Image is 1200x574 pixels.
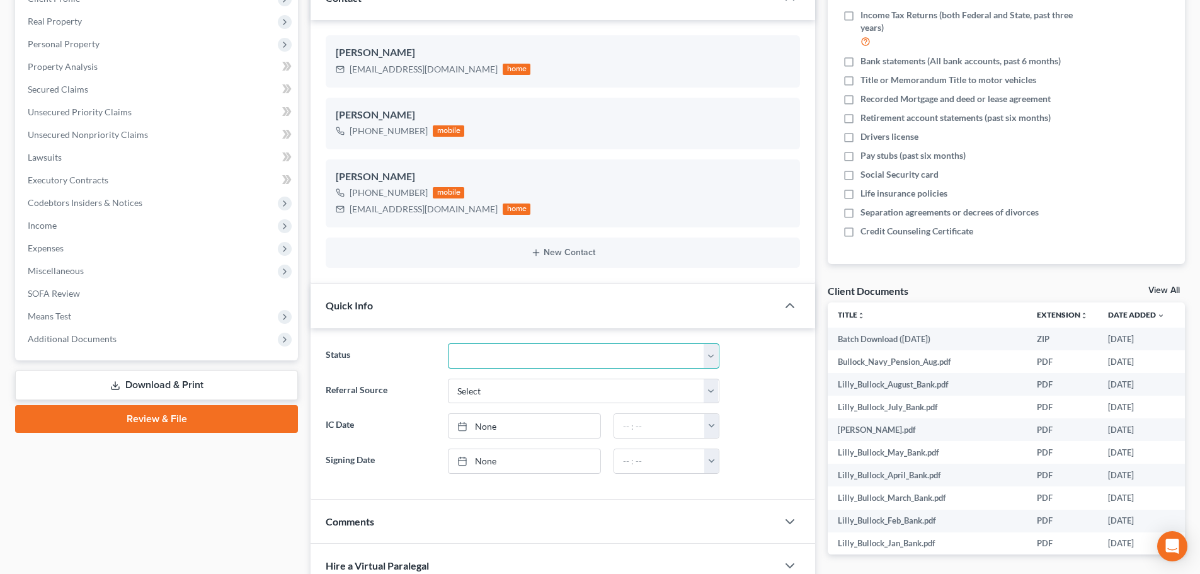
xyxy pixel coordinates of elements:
[860,9,1085,34] span: Income Tax Returns (both Federal and State, past three years)
[326,560,429,571] span: Hire a Virtual Paralegal
[1098,350,1175,373] td: [DATE]
[828,328,1027,350] td: Batch Download ([DATE])
[1148,286,1180,295] a: View All
[319,413,441,439] label: IC Date
[1027,510,1098,532] td: PDF
[860,168,939,181] span: Social Security card
[28,197,142,208] span: Codebtors Insiders & Notices
[828,441,1027,464] td: Lilly_Bullock_May_Bank.pdf
[1027,532,1098,555] td: PDF
[828,284,908,297] div: Client Documents
[28,220,57,231] span: Income
[28,129,148,140] span: Unsecured Nonpriority Claims
[1098,464,1175,486] td: [DATE]
[1098,418,1175,441] td: [DATE]
[860,225,973,238] span: Credit Counseling Certificate
[449,414,600,438] a: None
[28,38,100,49] span: Personal Property
[18,78,298,101] a: Secured Claims
[1098,373,1175,396] td: [DATE]
[860,149,966,162] span: Pay stubs (past six months)
[18,169,298,192] a: Executory Contracts
[860,74,1036,86] span: Title or Memorandum Title to motor vehicles
[15,370,298,400] a: Download & Print
[326,515,374,527] span: Comments
[28,84,88,95] span: Secured Claims
[336,108,790,123] div: [PERSON_NAME]
[433,125,464,137] div: mobile
[828,373,1027,396] td: Lilly_Bullock_August_Bank.pdf
[15,405,298,433] a: Review & File
[1157,312,1165,319] i: expand_more
[28,288,80,299] span: SOFA Review
[828,486,1027,509] td: Lilly_Bullock_March_Bank.pdf
[1037,310,1088,319] a: Extensionunfold_more
[28,61,98,72] span: Property Analysis
[1098,532,1175,555] td: [DATE]
[18,123,298,146] a: Unsecured Nonpriority Claims
[449,449,600,473] a: None
[1027,464,1098,486] td: PDF
[1027,418,1098,441] td: PDF
[1027,373,1098,396] td: PDF
[336,169,790,185] div: [PERSON_NAME]
[860,187,947,200] span: Life insurance policies
[828,464,1027,486] td: Lilly_Bullock_April_Bank.pdf
[350,187,428,199] div: [PHONE_NUMBER]
[1027,328,1098,350] td: ZIP
[28,243,64,253] span: Expenses
[1098,328,1175,350] td: [DATE]
[350,63,498,76] div: [EMAIL_ADDRESS][DOMAIN_NAME]
[319,379,441,404] label: Referral Source
[503,204,530,215] div: home
[828,532,1027,555] td: Lilly_Bullock_Jan_Bank.pdf
[18,282,298,305] a: SOFA Review
[28,175,108,185] span: Executory Contracts
[319,343,441,369] label: Status
[18,146,298,169] a: Lawsuits
[857,312,865,319] i: unfold_more
[28,333,117,344] span: Additional Documents
[828,396,1027,418] td: Lilly_Bullock_July_Bank.pdf
[433,187,464,198] div: mobile
[28,106,132,117] span: Unsecured Priority Claims
[1157,531,1187,561] div: Open Intercom Messenger
[828,418,1027,441] td: [PERSON_NAME].pdf
[614,414,705,438] input: -- : --
[828,350,1027,373] td: Bullock_Navy_Pension_Aug.pdf
[350,125,428,137] div: [PHONE_NUMBER]
[1027,396,1098,418] td: PDF
[319,449,441,474] label: Signing Date
[18,101,298,123] a: Unsecured Priority Claims
[18,55,298,78] a: Property Analysis
[28,152,62,163] span: Lawsuits
[1027,350,1098,373] td: PDF
[28,16,82,26] span: Real Property
[860,130,918,143] span: Drivers license
[1098,396,1175,418] td: [DATE]
[1098,510,1175,532] td: [DATE]
[326,299,373,311] span: Quick Info
[336,248,790,258] button: New Contact
[1080,312,1088,319] i: unfold_more
[28,311,71,321] span: Means Test
[860,93,1051,105] span: Recorded Mortgage and deed or lease agreement
[1098,441,1175,464] td: [DATE]
[503,64,530,75] div: home
[838,310,865,319] a: Titleunfold_more
[860,112,1051,124] span: Retirement account statements (past six months)
[860,206,1039,219] span: Separation agreements or decrees of divorces
[1108,310,1165,319] a: Date Added expand_more
[28,265,84,276] span: Miscellaneous
[336,45,790,60] div: [PERSON_NAME]
[860,55,1061,67] span: Bank statements (All bank accounts, past 6 months)
[614,449,705,473] input: -- : --
[350,203,498,215] div: [EMAIL_ADDRESS][DOMAIN_NAME]
[1098,486,1175,509] td: [DATE]
[1027,441,1098,464] td: PDF
[828,510,1027,532] td: Lilly_Bullock_Feb_Bank.pdf
[1027,486,1098,509] td: PDF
